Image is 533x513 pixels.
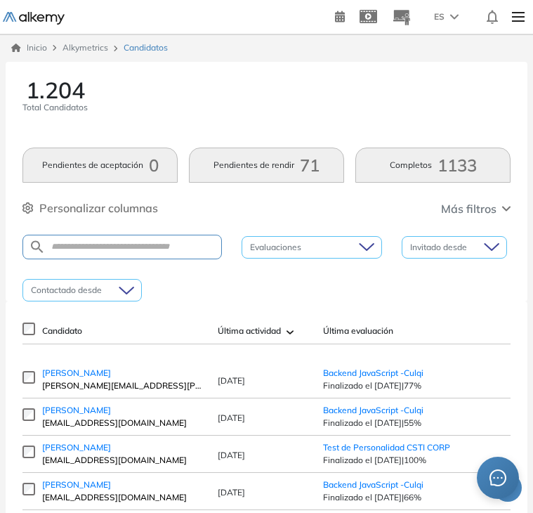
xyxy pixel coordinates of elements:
button: Personalizar columnas [22,200,158,216]
img: arrow [450,14,459,20]
img: SEARCH_ALT [29,238,46,256]
span: Finalizado el [DATE] | 77% [323,379,499,392]
span: Última actividad [218,325,281,337]
span: [PERSON_NAME][EMAIL_ADDRESS][PERSON_NAME][PERSON_NAME][DOMAIN_NAME] [42,379,204,392]
span: [DATE] [218,375,245,386]
span: [DATE] [218,487,245,498]
span: Total Candidatos [22,101,88,114]
span: [DATE] [218,450,245,460]
button: Pendientes de rendir71 [189,148,344,183]
span: Finalizado el [DATE] | 100% [323,454,499,467]
span: Más filtros [441,200,496,217]
span: Última evaluación [323,325,393,337]
img: [missing "en.ARROW_ALT" translation] [287,330,294,335]
span: [EMAIL_ADDRESS][DOMAIN_NAME] [42,454,204,467]
a: Test de Personalidad CSTI CORP [323,442,450,453]
span: [PERSON_NAME] [42,405,111,415]
span: [DATE] [218,413,245,423]
span: [EMAIL_ADDRESS][DOMAIN_NAME] [42,491,204,504]
a: Backend JavaScript -Culqi [323,479,423,490]
a: Backend JavaScript -Culqi [323,405,423,415]
span: Finalizado el [DATE] | 66% [323,491,499,504]
img: Menu [506,3,530,31]
span: [PERSON_NAME] [42,368,111,378]
button: Más filtros [441,200,511,217]
a: [PERSON_NAME] [42,404,204,417]
span: message [489,469,506,486]
a: Inicio [11,41,47,54]
span: Finalizado el [DATE] | 55% [323,417,499,429]
img: Logo [3,12,65,25]
span: [PERSON_NAME] [42,442,111,453]
button: Completos1133 [355,148,511,183]
button: Pendientes de aceptación0 [22,148,178,183]
span: ES [434,11,445,23]
span: 1.204 [26,79,85,101]
span: Candidatos [124,41,168,54]
a: Backend JavaScript -Culqi [323,368,423,378]
span: [PERSON_NAME] [42,479,111,490]
span: Alkymetrics [62,42,108,53]
span: Personalizar columnas [39,200,158,216]
a: [PERSON_NAME] [42,441,204,454]
a: [PERSON_NAME] [42,367,204,379]
span: [EMAIL_ADDRESS][DOMAIN_NAME] [42,417,204,429]
span: Candidato [42,325,82,337]
a: [PERSON_NAME] [42,479,204,491]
